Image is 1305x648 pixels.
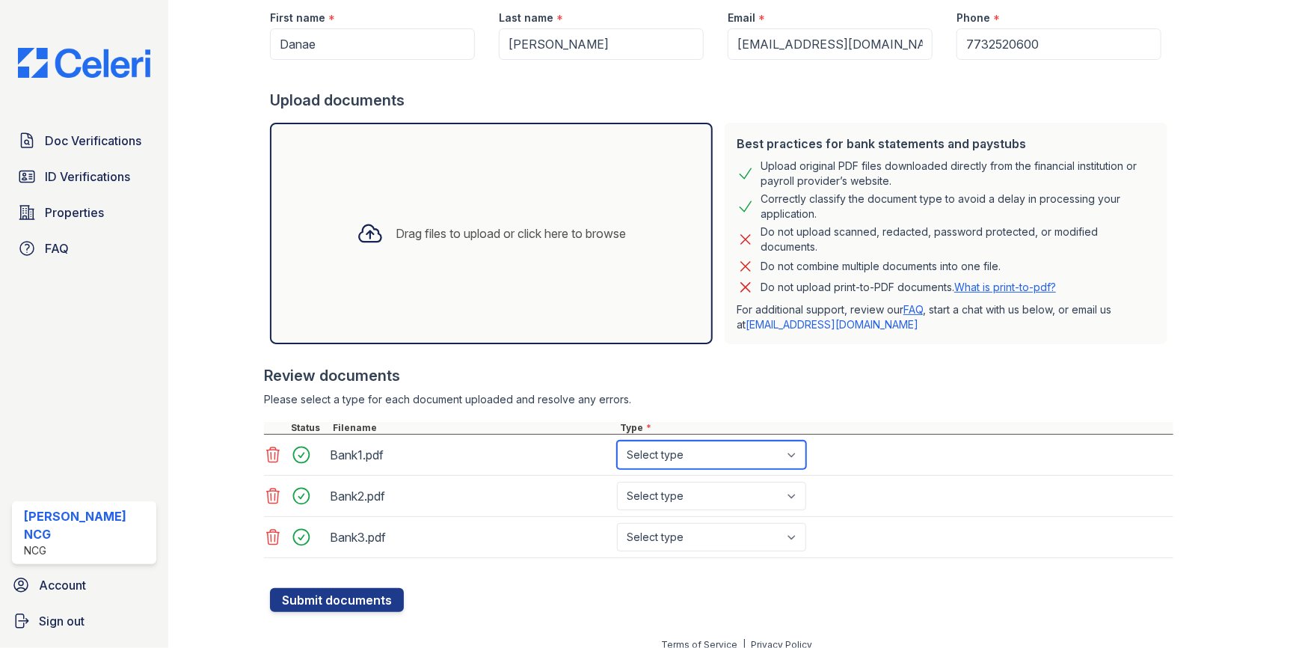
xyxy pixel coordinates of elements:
[957,10,990,25] label: Phone
[264,392,1173,407] div: Please select a type for each document uploaded and resolve any errors.
[45,132,141,150] span: Doc Verifications
[6,48,162,78] img: CE_Logo_Blue-a8612792a0a2168367f1c8372b55b34899dd931a85d93a1a3d3e32e68fde9ad4.png
[45,239,69,257] span: FAQ
[24,507,150,543] div: [PERSON_NAME] NCG
[761,159,1155,189] div: Upload original PDF files downloaded directly from the financial institution or payroll provider’...
[761,280,1056,295] p: Do not upload print-to-PDF documents.
[270,588,404,612] button: Submit documents
[761,224,1155,254] div: Do not upload scanned, redacted, password protected, or modified documents.
[737,135,1155,153] div: Best practices for bank statements and paystubs
[330,422,617,434] div: Filename
[746,318,918,331] a: [EMAIL_ADDRESS][DOMAIN_NAME]
[761,192,1155,221] div: Correctly classify the document type to avoid a delay in processing your application.
[499,10,553,25] label: Last name
[12,198,156,227] a: Properties
[330,443,611,467] div: Bank1.pdf
[270,90,1173,111] div: Upload documents
[761,257,1001,275] div: Do not combine multiple documents into one file.
[12,126,156,156] a: Doc Verifications
[12,162,156,192] a: ID Verifications
[737,302,1155,332] p: For additional support, review our , start a chat with us below, or email us at
[12,233,156,263] a: FAQ
[6,570,162,600] a: Account
[45,204,104,221] span: Properties
[39,612,85,630] span: Sign out
[617,422,1173,434] div: Type
[903,303,923,316] a: FAQ
[330,525,611,549] div: Bank3.pdf
[396,224,626,242] div: Drag files to upload or click here to browse
[270,10,325,25] label: First name
[288,422,330,434] div: Status
[39,576,86,594] span: Account
[728,10,755,25] label: Email
[45,168,130,186] span: ID Verifications
[24,543,150,558] div: NCG
[330,484,611,508] div: Bank2.pdf
[6,606,162,636] a: Sign out
[954,281,1056,293] a: What is print-to-pdf?
[264,365,1173,386] div: Review documents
